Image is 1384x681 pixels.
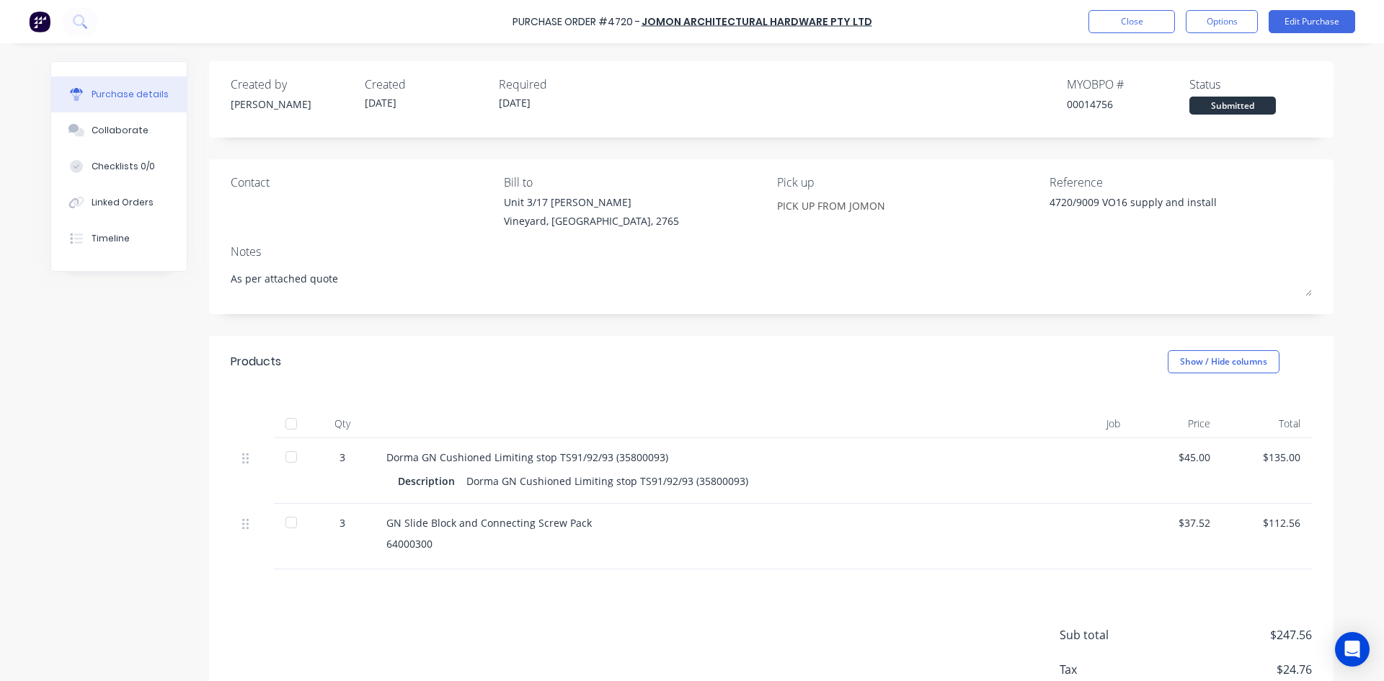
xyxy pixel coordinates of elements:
[1067,97,1189,112] div: 00014756
[1050,174,1312,191] div: Reference
[231,76,353,93] div: Created by
[1060,626,1168,644] span: Sub total
[466,471,748,491] div: Dorma GN Cushioned Limiting stop TS91/92/93 (35800093)
[642,14,872,29] a: Jomon Architectural Hardware Pty Ltd
[386,515,1012,530] div: GN Slide Block and Connecting Screw Pack
[51,148,187,184] button: Checklists 0/0
[231,264,1312,296] textarea: As per attached quote
[1189,97,1276,115] div: Submitted
[1335,632,1370,667] div: Open Intercom Messenger
[321,515,363,530] div: 3
[386,536,1012,551] div: 64000300
[231,174,493,191] div: Contact
[92,88,169,101] div: Purchase details
[398,471,466,491] div: Description
[504,174,766,191] div: Bill to
[1168,661,1312,678] span: $24.76
[1233,450,1300,465] div: $135.00
[499,76,621,93] div: Required
[51,112,187,148] button: Collaborate
[777,195,908,216] input: Enter notes...
[504,195,679,210] div: Unit 3/17 [PERSON_NAME]
[92,160,155,173] div: Checklists 0/0
[504,213,679,228] div: Vineyard, [GEOGRAPHIC_DATA], 2765
[1168,626,1312,644] span: $247.56
[1132,409,1222,438] div: Price
[1024,409,1132,438] div: Job
[310,409,375,438] div: Qty
[92,124,148,137] div: Collaborate
[365,76,487,93] div: Created
[1050,195,1230,227] textarea: 4720/9009 VO16 supply and install
[231,97,353,112] div: [PERSON_NAME]
[1186,10,1258,33] button: Options
[386,450,1012,465] div: Dorma GN Cushioned Limiting stop TS91/92/93 (35800093)
[51,76,187,112] button: Purchase details
[1222,409,1312,438] div: Total
[29,11,50,32] img: Factory
[92,196,154,209] div: Linked Orders
[777,174,1039,191] div: Pick up
[231,243,1312,260] div: Notes
[1067,76,1189,93] div: MYOB PO #
[1233,515,1300,530] div: $112.56
[51,221,187,257] button: Timeline
[1088,10,1175,33] button: Close
[1143,515,1210,530] div: $37.52
[92,232,130,245] div: Timeline
[1143,450,1210,465] div: $45.00
[513,14,640,30] div: Purchase Order #4720 -
[51,184,187,221] button: Linked Orders
[1060,661,1168,678] span: Tax
[1269,10,1355,33] button: Edit Purchase
[1189,76,1312,93] div: Status
[231,353,281,370] div: Products
[321,450,363,465] div: 3
[1168,350,1279,373] button: Show / Hide columns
